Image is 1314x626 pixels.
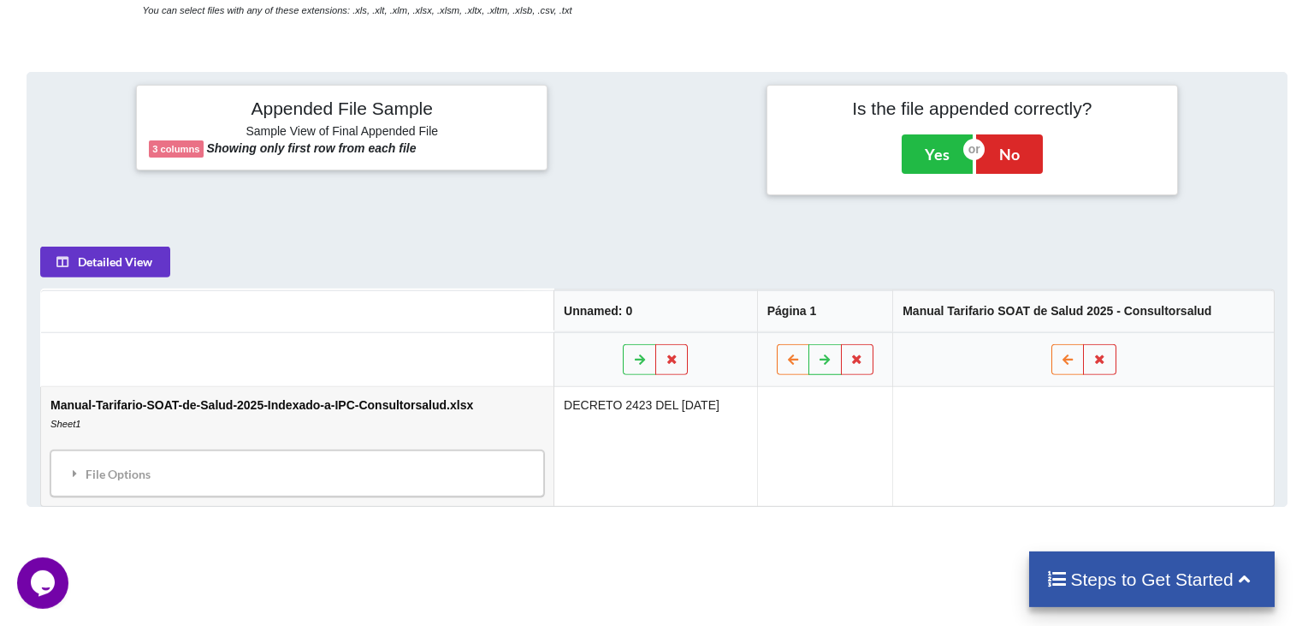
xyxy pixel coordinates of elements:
[40,386,553,505] td: Manual-Tarifario-SOAT-de-Salud-2025-Indexado-a-IPC-Consultorsalud.xlsx
[39,246,169,277] button: Detailed View
[892,289,1274,331] th: Manual Tarifario SOAT de Salud 2025 - Consultorsalud
[149,124,535,141] h6: Sample View of Final Appended File
[55,455,538,491] div: File Options
[149,98,535,122] h4: Appended File Sample
[17,557,72,609] iframe: chat widget
[50,418,80,428] i: Sheet1
[976,134,1043,174] button: No
[152,144,199,154] b: 3 columns
[779,98,1165,119] h4: Is the file appended correctly?
[553,289,757,331] th: Unnamed: 0
[1046,569,1258,590] h4: Steps to Get Started
[553,386,757,505] td: DECRETO 2423 DEL [DATE]
[902,134,973,174] button: Yes
[206,141,416,155] b: Showing only first row from each file
[756,289,891,331] th: Página 1
[143,5,572,15] i: You can select files with any of these extensions: .xls, .xlt, .xlm, .xlsx, .xlsm, .xltx, .xltm, ...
